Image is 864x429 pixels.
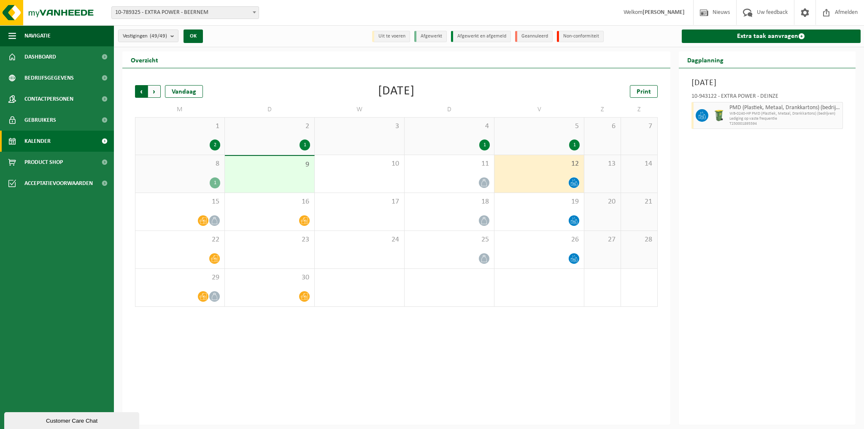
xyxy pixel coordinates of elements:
[135,102,225,117] td: M
[584,102,621,117] td: Z
[140,122,220,131] span: 1
[409,235,490,244] span: 25
[184,29,203,43] button: OK
[625,235,653,244] span: 28
[625,159,653,169] span: 14
[679,51,732,68] h2: Dagplanning
[409,159,490,169] span: 11
[494,102,584,117] td: V
[165,85,203,98] div: Vandaag
[625,122,653,131] span: 7
[515,31,553,42] li: Geannuleerd
[4,410,141,429] iframe: chat widget
[112,7,259,19] span: 10-789325 - EXTRA POWER - BEERNEM
[122,51,167,68] h2: Overzicht
[729,111,841,116] span: WB-0240-HP PMD (Plastiek, Metaal, Drankkartons) (bedrijven)
[499,159,580,169] span: 12
[499,235,580,244] span: 26
[589,235,616,244] span: 27
[150,33,167,39] count: (49/49)
[229,273,310,282] span: 30
[229,160,310,169] span: 9
[315,102,405,117] td: W
[123,30,167,43] span: Vestigingen
[140,197,220,206] span: 15
[729,105,841,111] span: PMD (Plastiek, Metaal, Drankkartons) (bedrijven)
[111,6,259,19] span: 10-789325 - EXTRA POWER - BEERNEM
[24,173,93,194] span: Acceptatievoorwaarden
[24,152,63,173] span: Product Shop
[140,159,220,169] span: 8
[229,122,310,131] span: 2
[409,197,490,206] span: 18
[569,139,580,150] div: 1
[713,109,725,122] img: WB-0240-HPE-GN-50
[319,197,400,206] span: 17
[24,110,56,131] span: Gebruikers
[372,31,410,42] li: Uit te voeren
[24,46,56,67] span: Dashboard
[625,197,653,206] span: 21
[682,29,861,43] a: Extra taak aanvragen
[621,102,658,117] td: Z
[691,94,843,102] div: 10-943122 - EXTRA POWER - DEINZE
[557,31,604,42] li: Non-conformiteit
[589,197,616,206] span: 20
[729,116,841,121] span: Lediging op vaste frequentie
[210,177,220,188] div: 1
[414,31,447,42] li: Afgewerkt
[118,29,178,42] button: Vestigingen(49/49)
[319,122,400,131] span: 3
[24,88,73,110] span: Contactpersonen
[229,197,310,206] span: 16
[140,273,220,282] span: 29
[300,139,310,150] div: 1
[729,121,841,126] span: T250001895594
[210,139,220,150] div: 2
[589,122,616,131] span: 6
[637,88,651,95] span: Print
[24,25,51,46] span: Navigatie
[499,122,580,131] span: 5
[24,67,74,88] span: Bedrijfsgegevens
[319,235,400,244] span: 24
[225,102,315,117] td: D
[479,139,490,150] div: 1
[378,85,415,98] div: [DATE]
[140,235,220,244] span: 22
[229,235,310,244] span: 23
[409,122,490,131] span: 4
[589,159,616,169] span: 13
[691,77,843,89] h3: [DATE]
[148,85,161,98] span: Volgende
[135,85,148,98] span: Vorige
[405,102,494,117] td: D
[24,131,51,152] span: Kalender
[643,9,685,16] strong: [PERSON_NAME]
[499,197,580,206] span: 19
[630,85,658,98] a: Print
[451,31,511,42] li: Afgewerkt en afgemeld
[319,159,400,169] span: 10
